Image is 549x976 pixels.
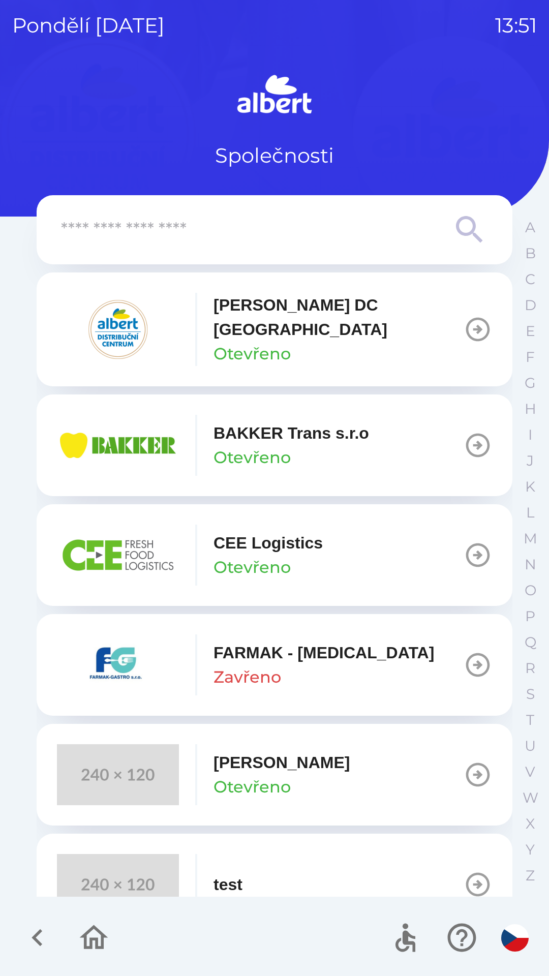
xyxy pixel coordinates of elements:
[213,531,323,555] p: CEE Logistics
[526,867,535,884] p: Z
[213,665,281,689] p: Zavřeno
[517,318,543,344] button: E
[517,629,543,655] button: Q
[213,555,291,579] p: Otevřeno
[213,872,242,897] p: test
[524,530,537,547] p: M
[517,266,543,292] button: C
[523,789,538,807] p: W
[525,478,535,496] p: K
[517,811,543,837] button: X
[525,582,536,599] p: O
[517,785,543,811] button: W
[528,426,532,444] p: I
[517,500,543,526] button: L
[517,759,543,785] button: V
[215,140,334,171] p: Společnosti
[517,707,543,733] button: T
[57,299,179,360] img: 092fc4fe-19c8-4166-ad20-d7efd4551fba.png
[525,607,535,625] p: P
[525,556,536,573] p: N
[527,452,534,470] p: J
[526,685,535,703] p: S
[517,422,543,448] button: I
[37,724,512,826] button: [PERSON_NAME]Otevřeno
[12,10,165,41] p: pondělí [DATE]
[526,841,535,859] p: Y
[213,775,291,799] p: Otevřeno
[517,240,543,266] button: B
[517,344,543,370] button: F
[517,215,543,240] button: A
[37,71,512,120] img: Logo
[517,552,543,577] button: N
[517,837,543,863] button: Y
[526,815,535,833] p: X
[213,421,369,445] p: BAKKER Trans s.r.o
[517,577,543,603] button: O
[213,293,464,342] p: [PERSON_NAME] DC [GEOGRAPHIC_DATA]
[526,711,534,729] p: T
[525,763,535,781] p: V
[517,396,543,422] button: H
[501,924,529,952] img: cs flag
[57,854,179,915] img: 240x120
[526,322,535,340] p: E
[525,219,535,236] p: A
[517,526,543,552] button: M
[526,504,534,522] p: L
[525,245,536,262] p: B
[517,474,543,500] button: K
[57,634,179,695] img: 5ee10d7b-21a5-4c2b-ad2f-5ef9e4226557.png
[526,348,535,366] p: F
[525,737,536,755] p: U
[37,504,512,606] button: CEE LogisticsOtevřeno
[57,415,179,476] img: eba99837-dbda-48f3-8a63-9647f5990611.png
[517,655,543,681] button: R
[525,270,535,288] p: C
[525,659,535,677] p: R
[517,681,543,707] button: S
[517,448,543,474] button: J
[525,633,536,651] p: Q
[57,744,179,805] img: 240x120
[213,750,350,775] p: [PERSON_NAME]
[37,272,512,386] button: [PERSON_NAME] DC [GEOGRAPHIC_DATA]Otevřeno
[525,400,536,418] p: H
[37,394,512,496] button: BAKKER Trans s.r.oOtevřeno
[37,834,512,935] button: test
[517,863,543,889] button: Z
[213,342,291,366] p: Otevřeno
[517,603,543,629] button: P
[525,374,536,392] p: G
[495,10,537,41] p: 13:51
[517,733,543,759] button: U
[213,445,291,470] p: Otevřeno
[517,370,543,396] button: G
[517,292,543,318] button: D
[37,614,512,716] button: FARMAK - [MEDICAL_DATA]Zavřeno
[213,640,434,665] p: FARMAK - [MEDICAL_DATA]
[57,525,179,586] img: ba8847e2-07ef-438b-a6f1-28de549c3032.png
[525,296,536,314] p: D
